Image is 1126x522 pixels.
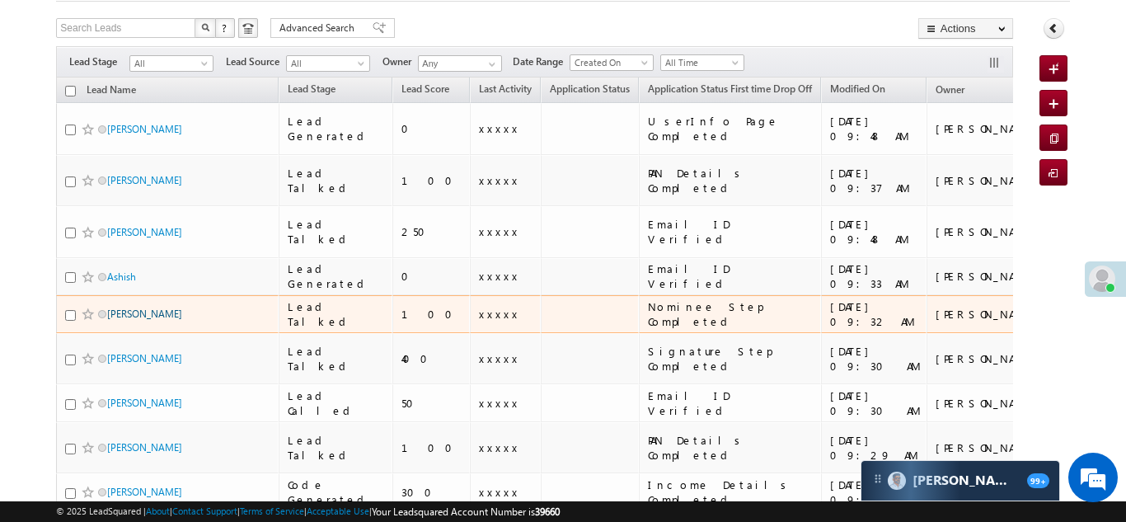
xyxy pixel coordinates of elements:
div: Signature Step Completed [648,344,814,374]
a: Acceptable Use [307,506,369,516]
span: xxxxx [479,440,520,454]
span: xxxxx [479,121,520,135]
div: UserInfo Page Completed [648,114,814,143]
div: [DATE] 09:37 AM [830,166,920,195]
span: Advanced Search [279,21,359,35]
a: Lead Score [393,80,457,101]
button: ? [215,18,235,38]
a: Show All Items [480,56,500,73]
a: Application Status First time Drop Off [640,80,820,101]
span: xxxxx [479,224,520,238]
span: Lead Stage [69,54,129,69]
div: Email ID Verified [648,388,814,418]
span: Lead Source [226,54,286,69]
a: About [146,506,170,516]
span: Application Status [550,82,630,95]
div: Lead Talked [288,299,385,329]
a: [PERSON_NAME] [107,441,182,454]
a: [PERSON_NAME] [107,486,182,498]
div: 0 [401,121,462,136]
div: Lead Talked [288,166,385,195]
div: Lead Talked [288,217,385,247]
a: Application Status [542,80,638,101]
span: xxxxx [479,307,520,321]
a: Contact Support [172,506,237,516]
div: PAN Details Completed [648,166,814,195]
a: All [286,55,370,72]
div: [DATE] 09:33 AM [830,261,920,291]
div: [DATE] 09:48 AM [830,217,920,247]
span: xxxxx [479,396,520,410]
a: Lead Stage [279,80,344,101]
div: [PERSON_NAME] [936,307,1044,322]
a: Last Activity [471,80,540,101]
span: Owner [382,54,418,69]
div: [DATE] 09:29 AM [830,433,920,463]
div: [PERSON_NAME] [936,440,1044,455]
div: Lead Called [288,388,385,418]
div: Email ID Verified [648,261,814,291]
div: [DATE] 09:30 AM [830,388,920,418]
span: All [130,56,209,71]
span: Application Status First time Drop Off [648,82,812,95]
span: All [287,56,365,71]
div: Email ID Verified [648,217,814,247]
a: Modified On [822,80,894,101]
div: 100 [401,440,462,455]
a: [PERSON_NAME] [107,397,182,409]
a: [PERSON_NAME] [107,174,182,186]
img: carter-drag [871,473,884,486]
span: 39660 [535,506,560,518]
div: Nominee Step Completed [648,299,814,329]
span: ? [222,21,229,35]
a: All [129,55,213,72]
div: carter-dragCarter[PERSON_NAME]99+ [861,460,1060,501]
div: 400 [401,351,462,366]
div: [DATE] 09:30 AM [830,344,920,374]
div: Lead Generated [288,114,385,143]
span: Lead Score [401,82,449,95]
div: [PERSON_NAME] [936,396,1044,411]
div: Lead Generated [288,261,385,291]
div: 250 [401,224,462,239]
span: xxxxx [479,351,520,365]
div: 300 [401,485,462,500]
div: 50 [401,396,462,411]
input: Check all records [65,86,76,96]
span: xxxxx [479,269,520,283]
a: Created On [570,54,654,71]
div: Code Generated [288,477,385,507]
div: Lead Talked [288,433,385,463]
div: 0 [401,269,462,284]
span: Your Leadsquared Account Number is [372,506,560,518]
a: Lead Name [78,81,144,102]
button: Actions [918,18,1013,39]
div: PAN Details Completed [648,433,814,463]
div: [DATE] 09:22 AM [830,477,920,507]
div: [PERSON_NAME] [936,269,1044,284]
span: Created On [570,55,649,70]
div: [PERSON_NAME] [936,351,1044,366]
div: [PERSON_NAME] [936,224,1044,239]
span: Modified On [830,82,885,95]
span: All Time [661,55,739,70]
span: 99+ [1027,473,1049,488]
input: Type to Search [418,55,502,72]
a: [PERSON_NAME] [107,226,182,238]
span: xxxxx [479,173,520,187]
span: Lead Stage [288,82,335,95]
div: Income Details Completed [648,477,814,507]
span: xxxxx [479,485,520,499]
div: Lead Talked [288,344,385,374]
img: Search [201,23,209,31]
div: [DATE] 09:32 AM [830,299,920,329]
div: 100 [401,173,462,188]
a: Ashish [107,270,136,283]
span: Date Range [513,54,570,69]
a: [PERSON_NAME] [107,308,182,320]
a: [PERSON_NAME] [107,123,182,135]
a: [PERSON_NAME] [107,352,182,364]
div: [PERSON_NAME] [936,121,1044,136]
span: © 2025 LeadSquared | | | | | [56,504,560,520]
div: [PERSON_NAME] [936,173,1044,188]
